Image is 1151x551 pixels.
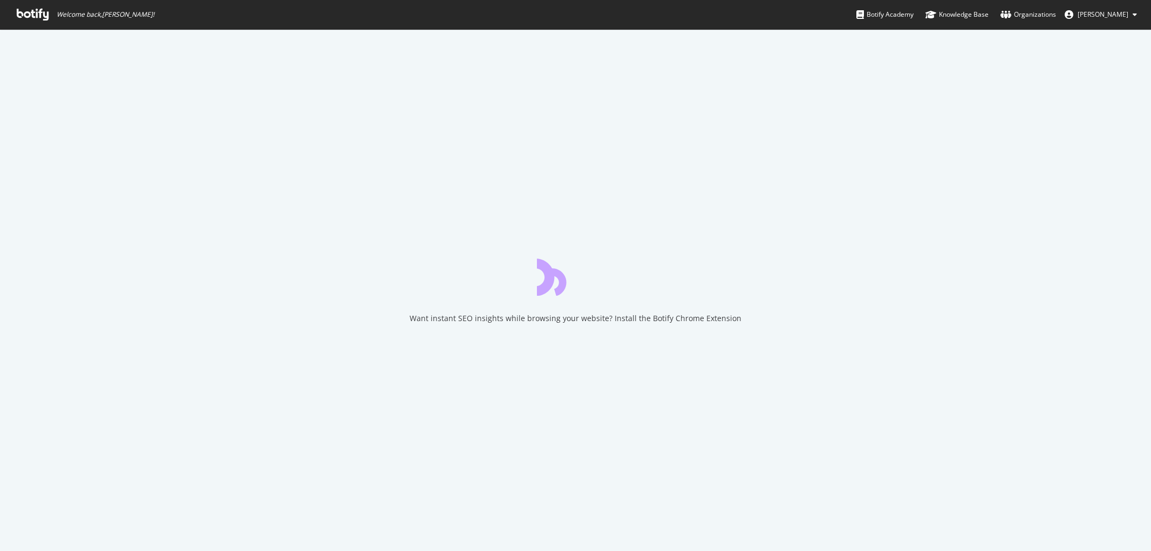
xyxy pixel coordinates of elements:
div: Want instant SEO insights while browsing your website? Install the Botify Chrome Extension [410,313,741,324]
button: [PERSON_NAME] [1056,6,1146,23]
span: Sinead Pounder [1078,10,1128,19]
div: Botify Academy [856,9,914,20]
div: Organizations [1000,9,1056,20]
div: Knowledge Base [925,9,989,20]
div: animation [537,257,615,296]
span: Welcome back, [PERSON_NAME] ! [57,10,154,19]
